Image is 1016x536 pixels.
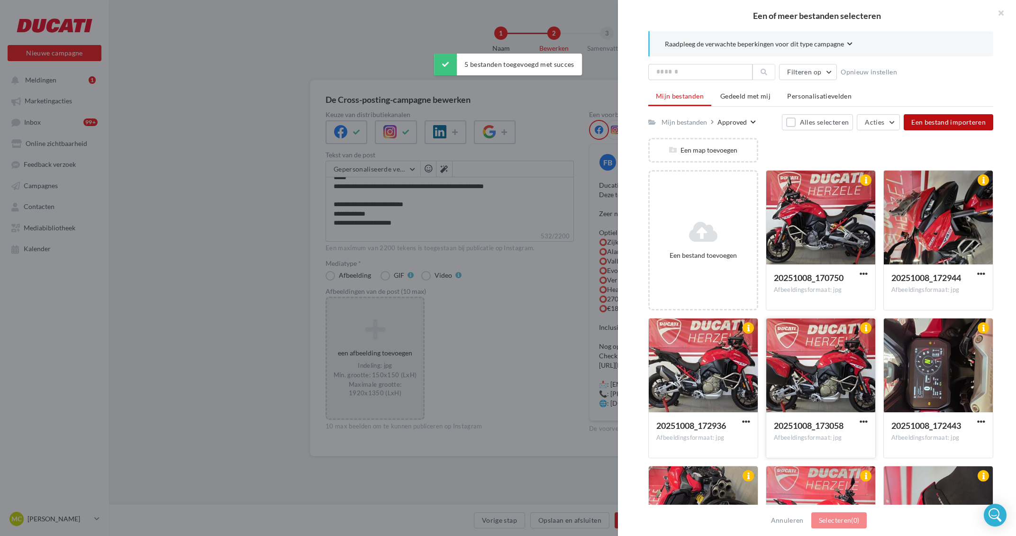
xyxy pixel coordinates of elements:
[656,420,726,431] span: 20251008_172936
[717,118,747,127] div: Approved
[774,420,844,431] span: 20251008_173058
[774,434,868,442] div: Afbeeldingsformaat: jpg
[665,39,853,51] button: Raadpleeg de verwachte beperkingen voor dit type campagne
[662,118,707,127] div: Mijn bestanden
[665,39,844,49] span: Raadpleeg de verwachte beperkingen voor dit type campagne
[767,515,807,526] button: Annuleren
[653,251,753,260] div: Een bestand toevoegen
[891,273,961,283] span: 20251008_172944
[857,114,900,130] button: Acties
[984,504,1007,527] div: Open Intercom Messenger
[650,145,757,155] div: Een map toevoegen
[779,64,837,80] button: Filteren op
[434,54,582,75] div: 5 bestanden toegevoegd met succes
[837,66,901,78] button: Opnieuw instellen
[891,286,985,294] div: Afbeeldingsformaat: jpg
[911,118,986,126] span: Een bestand importeren
[782,114,853,130] button: Alles selecteren
[656,92,704,100] span: Mijn bestanden
[904,114,993,130] button: Een bestand importeren
[851,516,859,524] span: (0)
[633,11,1001,20] h2: Een of meer bestanden selecteren
[787,92,852,100] span: Personalisatievelden
[865,118,884,126] span: Acties
[891,420,961,431] span: 20251008_172443
[774,273,844,283] span: 20251008_170750
[656,434,750,442] div: Afbeeldingsformaat: jpg
[891,434,985,442] div: Afbeeldingsformaat: jpg
[811,512,867,528] button: Selecteren(0)
[774,286,868,294] div: Afbeeldingsformaat: jpg
[720,92,771,100] span: Gedeeld met mij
